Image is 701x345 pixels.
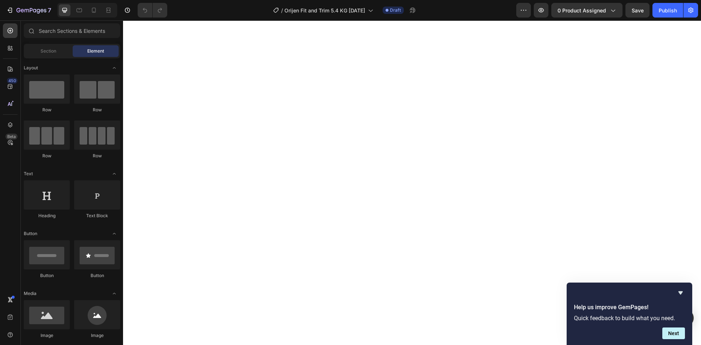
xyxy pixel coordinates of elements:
span: / [281,7,283,14]
p: Quick feedback to build what you need. [574,315,685,322]
span: Draft [390,7,401,14]
button: Save [625,3,650,18]
span: Toggle open [108,228,120,239]
div: Row [74,153,120,159]
div: Help us improve GemPages! [574,288,685,339]
button: Publish [652,3,683,18]
div: Row [74,107,120,113]
span: Section [41,48,56,54]
input: Search Sections & Elements [24,23,120,38]
button: Hide survey [676,288,685,297]
iframe: Design area [123,20,701,345]
div: Button [24,272,70,279]
span: Toggle open [108,288,120,299]
div: Image [74,332,120,339]
p: 7 [48,6,51,15]
span: Element [87,48,104,54]
div: Row [24,153,70,159]
span: Toggle open [108,62,120,74]
span: 0 product assigned [558,7,606,14]
div: Publish [659,7,677,14]
span: Text [24,170,33,177]
div: Undo/Redo [138,3,167,18]
button: Next question [662,327,685,339]
div: Row [24,107,70,113]
button: 7 [3,3,54,18]
div: Button [74,272,120,279]
div: Heading [24,212,70,219]
button: 0 product assigned [551,3,623,18]
div: Text Block [74,212,120,219]
h2: Help us improve GemPages! [574,303,685,312]
span: Orijen Fit and Trim 5.4 KG [DATE] [284,7,365,14]
span: Button [24,230,37,237]
div: Image [24,332,70,339]
span: Save [632,7,644,14]
div: Beta [5,134,18,139]
span: Toggle open [108,168,120,180]
div: 450 [7,78,18,84]
span: Layout [24,65,38,71]
span: Media [24,290,37,297]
